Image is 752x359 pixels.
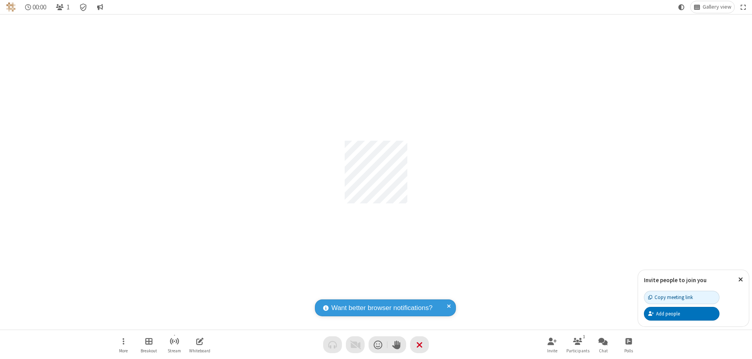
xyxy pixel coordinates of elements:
[738,1,749,13] button: Fullscreen
[189,348,210,353] span: Whiteboard
[22,1,50,13] div: Timer
[67,4,70,11] span: 1
[410,336,429,353] button: End or leave meeting
[112,334,135,356] button: Open menu
[703,4,731,10] span: Gallery view
[644,276,707,284] label: Invite people to join you
[141,348,157,353] span: Breakout
[119,348,128,353] span: More
[624,348,633,353] span: Polls
[94,1,106,13] button: Conversation
[188,334,211,356] button: Open shared whiteboard
[369,336,387,353] button: Send a reaction
[581,333,587,340] div: 1
[323,336,342,353] button: Audio problem - check your Internet connection or call by phone
[648,294,693,301] div: Copy meeting link
[6,2,16,12] img: QA Selenium DO NOT DELETE OR CHANGE
[599,348,608,353] span: Chat
[52,1,73,13] button: Open participant list
[137,334,161,356] button: Manage Breakout Rooms
[547,348,557,353] span: Invite
[566,334,589,356] button: Open participant list
[346,336,365,353] button: Video
[644,291,719,304] button: Copy meeting link
[644,307,719,320] button: Add people
[540,334,564,356] button: Invite participants (⌘+Shift+I)
[168,348,181,353] span: Stream
[163,334,186,356] button: Start streaming
[76,1,91,13] div: Meeting details Encryption enabled
[33,4,46,11] span: 00:00
[732,270,749,289] button: Close popover
[617,334,640,356] button: Open poll
[331,303,432,313] span: Want better browser notifications?
[675,1,688,13] button: Using system theme
[591,334,615,356] button: Open chat
[691,1,734,13] button: Change layout
[387,336,406,353] button: Raise hand
[566,348,589,353] span: Participants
